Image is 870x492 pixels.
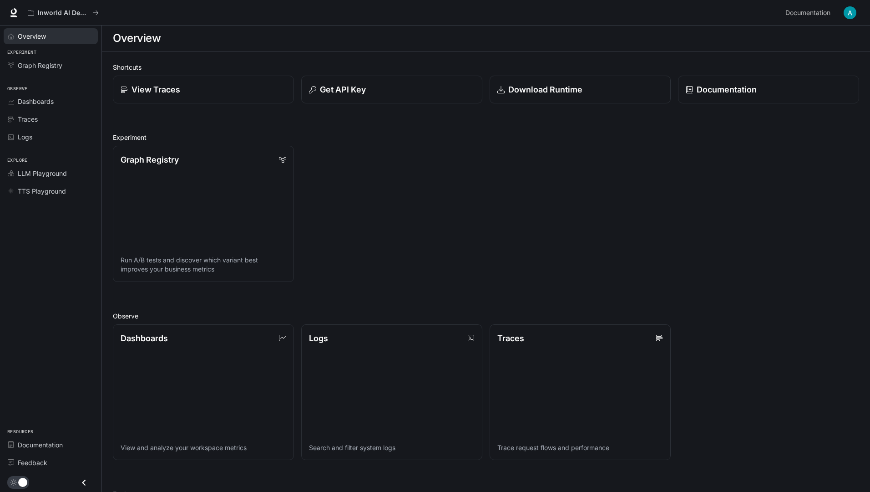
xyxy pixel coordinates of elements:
[113,133,859,142] h2: Experiment
[678,76,859,103] a: Documentation
[301,324,482,461] a: LogsSearch and filter system logs
[320,83,366,96] p: Get API Key
[113,62,859,72] h2: Shortcuts
[841,4,859,22] button: User avatar
[4,183,98,199] a: TTS Playground
[18,458,47,467] span: Feedback
[24,4,103,22] button: All workspaces
[18,477,27,487] span: Dark mode toggle
[132,83,180,96] p: View Traces
[121,154,179,166] p: Graph Registry
[74,473,94,492] button: Close drawer
[4,165,98,181] a: LLM Playground
[18,61,62,70] span: Graph Registry
[785,7,830,19] span: Documentation
[113,311,859,321] h2: Observe
[18,132,32,142] span: Logs
[497,443,663,452] p: Trace request flows and performance
[4,57,98,73] a: Graph Registry
[18,440,63,450] span: Documentation
[38,9,89,17] p: Inworld AI Demos
[113,146,294,282] a: Graph RegistryRun A/B tests and discover which variant best improves your business metrics
[18,169,67,178] span: LLM Playground
[309,332,328,344] p: Logs
[4,111,98,127] a: Traces
[121,332,168,344] p: Dashboards
[121,256,286,274] p: Run A/B tests and discover which variant best improves your business metrics
[490,324,671,461] a: TracesTrace request flows and performance
[4,437,98,453] a: Documentation
[4,93,98,109] a: Dashboards
[113,324,294,461] a: DashboardsView and analyze your workspace metrics
[18,31,46,41] span: Overview
[18,186,66,196] span: TTS Playground
[497,332,524,344] p: Traces
[844,6,856,19] img: User avatar
[508,83,582,96] p: Download Runtime
[782,4,837,22] a: Documentation
[18,114,38,124] span: Traces
[113,29,161,47] h1: Overview
[490,76,671,103] a: Download Runtime
[18,97,54,106] span: Dashboards
[4,28,98,44] a: Overview
[113,76,294,103] a: View Traces
[309,443,475,452] p: Search and filter system logs
[4,455,98,471] a: Feedback
[301,76,482,103] button: Get API Key
[121,443,286,452] p: View and analyze your workspace metrics
[697,83,757,96] p: Documentation
[4,129,98,145] a: Logs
